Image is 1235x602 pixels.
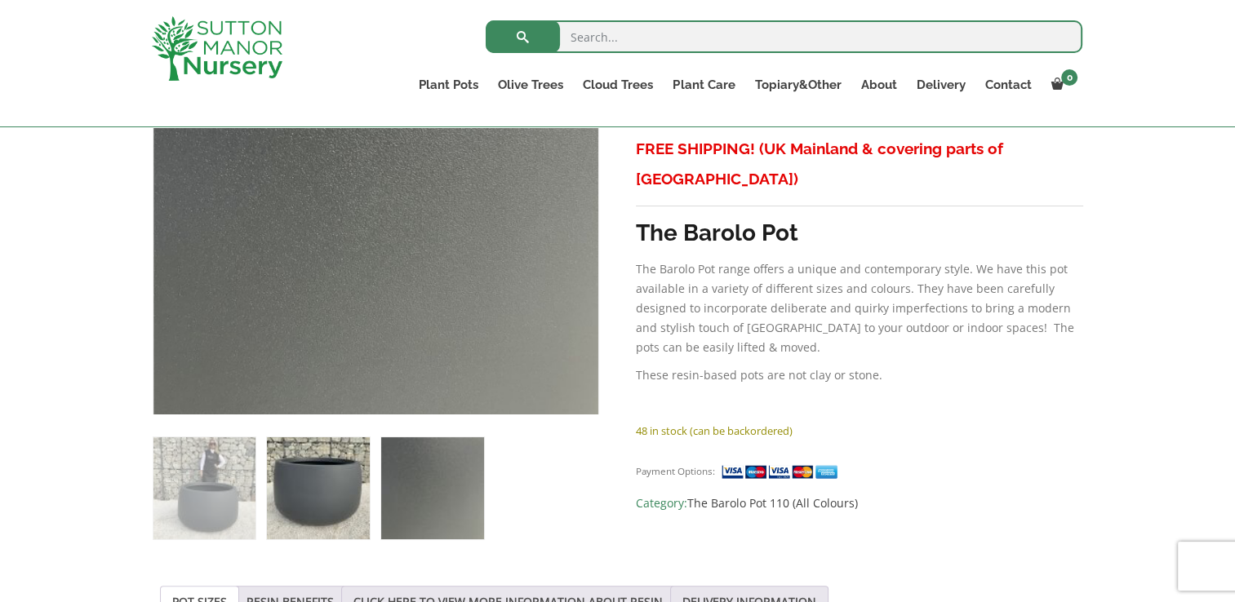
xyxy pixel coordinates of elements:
[267,437,369,539] img: The Barolo Pot 110 Colour Charcoal - Image 2
[1061,69,1077,86] span: 0
[486,20,1082,53] input: Search...
[721,463,843,480] img: payment supported
[1041,73,1082,96] a: 0
[636,259,1082,357] p: The Barolo Pot range offers a unique and contemporary style. We have this pot available in a vari...
[153,437,255,539] img: The Barolo Pot 110 Colour Charcoal
[687,495,858,511] a: The Barolo Pot 110 (All Colours)
[636,421,1082,440] p: 48 in stock (can be backordered)
[636,134,1082,194] h3: FREE SHIPPING! (UK Mainland & covering parts of [GEOGRAPHIC_DATA])
[381,437,483,539] img: The Barolo Pot 110 Colour Charcoal - Image 3
[636,465,715,477] small: Payment Options:
[906,73,975,96] a: Delivery
[744,73,851,96] a: Topiary&Other
[663,73,744,96] a: Plant Care
[636,494,1082,513] span: Category:
[636,365,1082,385] p: These resin-based pots are not clay or stone.
[573,73,663,96] a: Cloud Trees
[636,219,798,246] strong: The Barolo Pot
[152,16,282,81] img: logo
[488,73,573,96] a: Olive Trees
[975,73,1041,96] a: Contact
[409,73,488,96] a: Plant Pots
[851,73,906,96] a: About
